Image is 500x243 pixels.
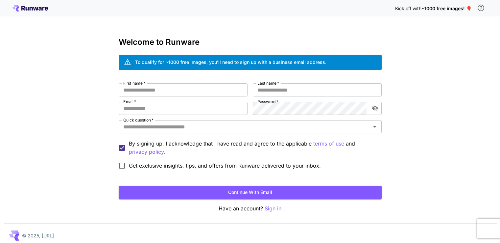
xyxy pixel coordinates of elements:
[257,80,279,86] label: Last name
[129,140,376,156] p: By signing up, I acknowledge that I have read and agree to the applicable and
[257,99,278,104] label: Password
[265,204,281,213] button: Sign in
[129,162,321,170] span: Get exclusive insights, tips, and offers from Runware delivered to your inbox.
[135,59,326,66] div: To qualify for ~1000 free images, you’ll need to sign up with a business email address.
[369,102,381,114] button: toggle password visibility
[129,148,165,156] button: By signing up, I acknowledge that I have read and agree to the applicable terms of use and
[119,204,382,213] p: Have an account?
[119,38,382,47] h3: Welcome to Runware
[123,99,136,104] label: Email
[474,1,488,14] button: In order to qualify for free credit, you need to sign up with a business email address and click ...
[421,6,472,11] span: ~1000 free images! 🎈
[395,6,421,11] span: Kick off with
[123,117,154,123] label: Quick question
[370,122,379,131] button: Open
[313,140,344,148] button: By signing up, I acknowledge that I have read and agree to the applicable and privacy policy.
[119,186,382,199] button: Continue with email
[123,80,145,86] label: First name
[129,148,165,156] p: privacy policy.
[22,232,54,239] p: © 2025, [URL]
[313,140,344,148] p: terms of use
